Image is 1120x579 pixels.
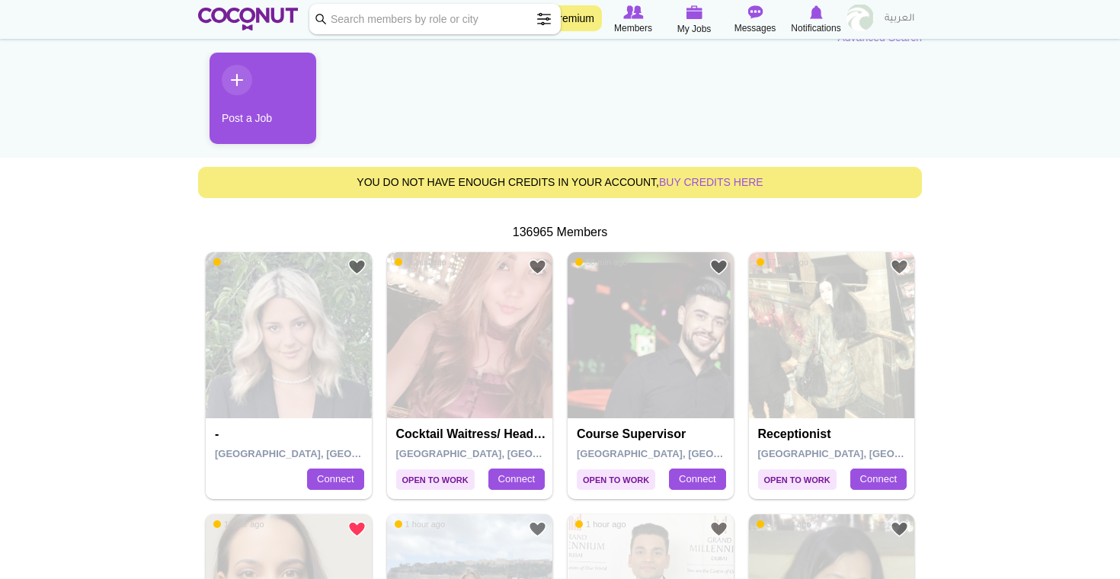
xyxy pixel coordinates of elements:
[757,257,808,267] span: 57 min ago
[757,519,811,529] span: 3 hours ago
[877,4,922,34] a: العربية
[307,469,363,490] a: Connect
[309,4,561,34] input: Search members by role or city
[758,427,910,441] h4: Receptionist
[210,177,910,188] h5: You do not have enough credits in your account,
[577,427,728,441] h4: Course supervisor
[725,4,786,36] a: Messages Messages
[791,21,840,36] span: Notifications
[659,176,763,188] a: buy credits here
[758,448,975,459] span: [GEOGRAPHIC_DATA], [GEOGRAPHIC_DATA]
[198,8,298,30] img: Home
[664,4,725,37] a: My Jobs My Jobs
[810,5,823,19] img: Notifications
[215,448,432,459] span: [GEOGRAPHIC_DATA], [GEOGRAPHIC_DATA]
[213,257,261,267] span: 3 min ago
[198,224,922,242] div: 136965 Members
[528,258,547,277] a: Add to Favourites
[734,21,776,36] span: Messages
[786,4,846,36] a: Notifications Notifications
[614,21,652,36] span: Members
[603,4,664,36] a: Browse Members Members
[395,257,446,267] span: 31 min ago
[890,258,909,277] a: Add to Favourites
[347,258,366,277] a: Add to Favourites
[623,5,643,19] img: Browse Members
[396,427,548,441] h4: Cocktail Waitress/ head waitresses/vip waitress/waitress
[213,519,264,529] span: 1 hour ago
[709,258,728,277] a: Add to Favourites
[709,520,728,539] a: Add to Favourites
[526,5,602,31] a: Go Premium
[210,53,316,144] a: Post a Job
[215,427,366,441] h4: -
[669,469,725,490] a: Connect
[747,5,763,19] img: Messages
[575,257,627,267] span: 56 min ago
[686,5,702,19] img: My Jobs
[758,469,837,490] span: Open to Work
[198,53,305,155] li: 1 / 1
[528,520,547,539] a: Add to Favourites
[577,469,655,490] span: Open to Work
[577,448,794,459] span: [GEOGRAPHIC_DATA], [GEOGRAPHIC_DATA]
[396,448,613,459] span: [GEOGRAPHIC_DATA], [GEOGRAPHIC_DATA]
[850,469,907,490] a: Connect
[677,21,712,37] span: My Jobs
[396,469,475,490] span: Open to Work
[395,519,446,529] span: 1 hour ago
[488,469,545,490] a: Connect
[575,519,626,529] span: 1 hour ago
[890,520,909,539] a: Add to Favourites
[347,520,366,539] a: Remove from Favourites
